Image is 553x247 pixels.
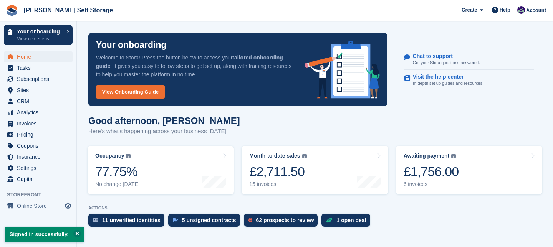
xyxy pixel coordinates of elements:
a: menu [4,118,73,129]
div: No change [DATE] [95,181,140,188]
a: Awaiting payment £1,756.00 6 invoices [396,146,542,194]
a: 5 unsigned contracts [168,214,244,231]
a: 1 open deal [321,214,374,231]
a: [PERSON_NAME] Self Storage [21,4,116,16]
span: Account [526,7,546,14]
span: Create [462,6,477,14]
span: Home [17,51,63,62]
div: £2,711.50 [249,164,306,179]
a: menu [4,129,73,140]
a: menu [4,51,73,62]
a: Occupancy 77.75% No change [DATE] [88,146,234,194]
a: menu [4,63,73,73]
p: In-depth set up guides and resources. [413,80,484,87]
span: Storefront [7,191,76,199]
span: Online Store [17,201,63,211]
a: Visit the help center In-depth set up guides and resources. [404,70,534,91]
span: Sites [17,85,63,96]
a: menu [4,85,73,96]
a: menu [4,74,73,84]
a: Preview store [63,201,73,211]
img: deal-1b604bf984904fb50ccaf53a9ad4b4a5d6e5aea283cecdc64d6e3604feb123c2.svg [326,217,333,223]
span: Help [500,6,510,14]
img: verify_identity-adf6edd0f0f0b5bbfe63781bf79b02c33cf7c696d77639b501bdc392416b5a36.svg [93,218,98,222]
div: £1,756.00 [404,164,459,179]
a: menu [4,107,73,118]
img: prospect-51fa495bee0391a8d652442698ab0144808aea92771e9ea1ae160a38d050c398.svg [248,218,252,222]
span: Insurance [17,151,63,162]
a: menu [4,163,73,173]
img: onboarding-info-6c161a55d2c0e0a8cae90662b2fe09162a5109e8cc188191df67fb4f79e88e88.svg [305,41,380,99]
a: menu [4,151,73,162]
div: 77.75% [95,164,140,179]
span: Subscriptions [17,74,63,84]
div: Month-to-date sales [249,153,300,159]
a: 11 unverified identities [88,214,168,231]
img: Matthew Jones [517,6,525,14]
a: Your onboarding View next steps [4,25,73,45]
div: Occupancy [95,153,124,159]
span: Coupons [17,140,63,151]
a: menu [4,174,73,184]
div: 11 unverified identities [102,217,161,223]
a: menu [4,96,73,107]
a: menu [4,140,73,151]
a: Chat to support Get your Stora questions answered. [404,49,534,70]
span: Pricing [17,129,63,140]
div: 6 invoices [404,181,459,188]
a: menu [4,201,73,211]
span: Settings [17,163,63,173]
a: 62 prospects to review [244,214,322,231]
p: Chat to support [413,53,474,59]
p: Welcome to Stora! Press the button below to access your . It gives you easy to follow steps to ge... [96,53,292,79]
div: 5 unsigned contracts [182,217,236,223]
h1: Good afternoon, [PERSON_NAME] [88,115,240,126]
span: Capital [17,174,63,184]
p: Signed in successfully. [5,227,84,242]
a: View Onboarding Guide [96,85,165,99]
p: Get your Stora questions answered. [413,59,480,66]
span: Invoices [17,118,63,129]
span: Tasks [17,63,63,73]
div: Awaiting payment [404,153,450,159]
div: 15 invoices [249,181,306,188]
img: icon-info-grey-7440780725fd019a000dd9b08b2336e03edf1995a4989e88bcd33f0948082b44.svg [126,154,131,158]
p: ACTIONS [88,206,541,211]
img: icon-info-grey-7440780725fd019a000dd9b08b2336e03edf1995a4989e88bcd33f0948082b44.svg [451,154,456,158]
img: icon-info-grey-7440780725fd019a000dd9b08b2336e03edf1995a4989e88bcd33f0948082b44.svg [302,154,307,158]
p: Here's what's happening across your business [DATE] [88,127,240,136]
p: Your onboarding [96,41,167,49]
img: stora-icon-8386f47178a22dfd0bd8f6a31ec36ba5ce8667c1dd55bd0f319d3a0aa187defe.svg [6,5,18,16]
div: 62 prospects to review [256,217,314,223]
div: 1 open deal [336,217,366,223]
p: Your onboarding [17,29,63,34]
span: Analytics [17,107,63,118]
p: View next steps [17,35,63,42]
span: CRM [17,96,63,107]
img: contract_signature_icon-13c848040528278c33f63329250d36e43548de30e8caae1d1a13099fd9432cc5.svg [173,218,178,222]
p: Visit the help center [413,74,478,80]
a: Month-to-date sales £2,711.50 15 invoices [242,146,388,194]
